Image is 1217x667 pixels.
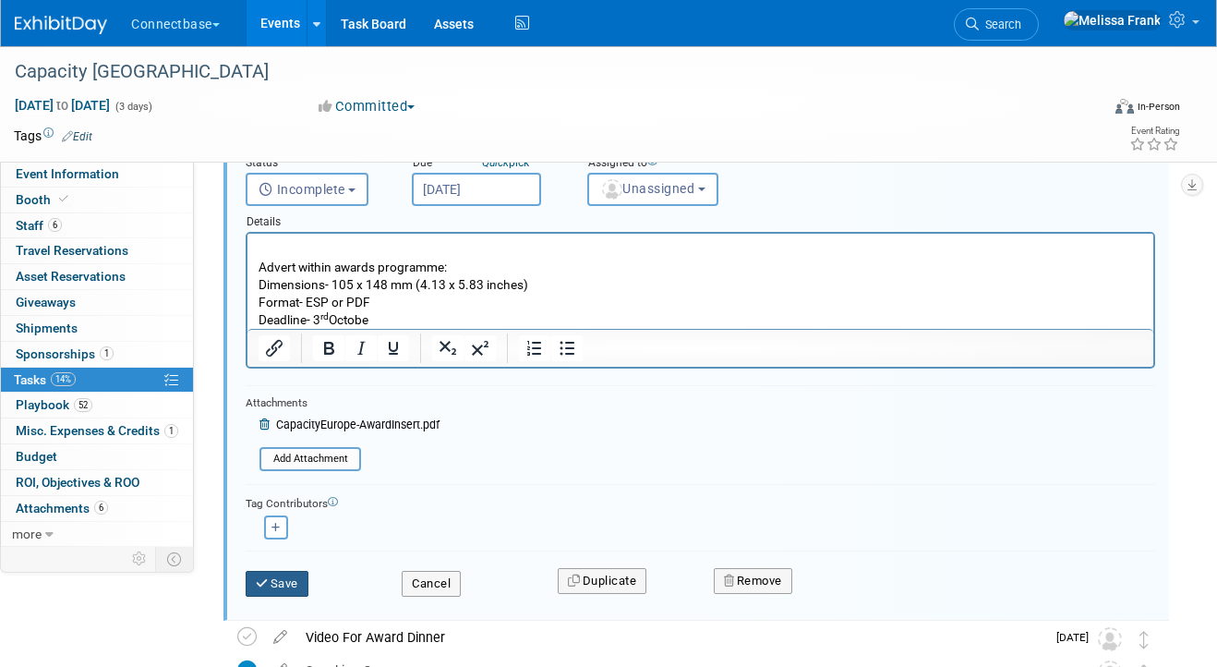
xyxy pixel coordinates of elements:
[551,335,583,361] button: Bullet list
[1,444,193,469] a: Budget
[16,218,62,233] span: Staff
[16,423,178,438] span: Misc. Expenses & Credits
[587,173,718,206] button: Unassigned
[15,16,107,34] img: ExhibitDay
[1115,99,1134,114] img: Format-Inperson.png
[1,188,193,212] a: Booth
[1,496,193,521] a: Attachments6
[432,335,464,361] button: Subscript
[8,55,1080,89] div: Capacity [GEOGRAPHIC_DATA]
[14,97,111,114] span: [DATE] [DATE]
[16,475,139,490] span: ROI, Objectives & ROO
[246,173,368,206] button: Incomplete
[1098,627,1122,651] img: Unassigned
[402,571,461,597] button: Cancel
[246,571,308,597] button: Save
[714,568,792,594] button: Remove
[412,173,541,206] input: Due Date
[600,181,694,196] span: Unassigned
[1,470,193,495] a: ROI, Objectives & ROO
[954,8,1039,41] a: Search
[94,501,108,515] span: 6
[16,295,76,309] span: Giveaways
[14,372,76,387] span: Tasks
[464,335,496,361] button: Superscript
[345,335,377,361] button: Italic
[259,335,290,361] button: Insert/edit link
[378,335,409,361] button: Underline
[587,155,794,173] div: Assigned to
[1,342,193,367] a: Sponsorships1
[14,127,92,145] td: Tags
[12,527,42,541] span: more
[48,218,62,232] span: 6
[100,346,114,360] span: 1
[246,206,1155,232] div: Details
[1139,631,1149,649] i: Move task
[1056,631,1098,644] span: [DATE]
[114,101,152,113] span: (3 days)
[264,629,296,646] a: edit
[16,166,119,181] span: Event Information
[16,501,108,515] span: Attachments
[312,97,422,116] button: Committed
[276,418,440,431] span: CapacityEurope-AwardInsert.pdf
[16,192,72,207] span: Booth
[1,522,193,547] a: more
[246,395,440,411] div: Attachments
[558,568,646,594] button: Duplicate
[124,547,156,571] td: Personalize Event Tab Strip
[156,547,194,571] td: Toggle Event Tabs
[16,269,126,284] span: Asset Reservations
[1009,96,1181,124] div: Event Format
[247,234,1153,329] iframe: Rich Text Area
[478,155,533,170] a: Quickpick
[16,397,92,412] span: Playbook
[259,182,345,197] span: Incomplete
[296,622,1045,653] div: Video For Award Dinner
[1,162,193,187] a: Event Information
[16,346,114,361] span: Sponsorships
[313,335,344,361] button: Bold
[482,156,509,169] i: Quick
[74,398,92,412] span: 52
[246,155,384,173] div: Status
[1,393,193,418] a: Playbook52
[979,18,1021,31] span: Search
[1129,127,1179,136] div: Event Rating
[164,424,178,438] span: 1
[1,316,193,341] a: Shipments
[1,368,193,393] a: Tasks14%
[51,372,76,386] span: 14%
[62,130,92,143] a: Edit
[1,213,193,238] a: Staff6
[16,321,78,335] span: Shipments
[412,155,560,173] div: Due
[1137,100,1180,114] div: In-Person
[1,264,193,289] a: Asset Reservations
[1,290,193,315] a: Giveaways
[1,238,193,263] a: Travel Reservations
[1,418,193,443] a: Misc. Expenses & Credits1
[1063,10,1162,30] img: Melissa Frank
[54,98,71,113] span: to
[59,194,68,204] i: Booth reservation complete
[16,243,128,258] span: Travel Reservations
[16,449,57,464] span: Budget
[246,492,1155,512] div: Tag Contributors
[519,335,550,361] button: Numbered list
